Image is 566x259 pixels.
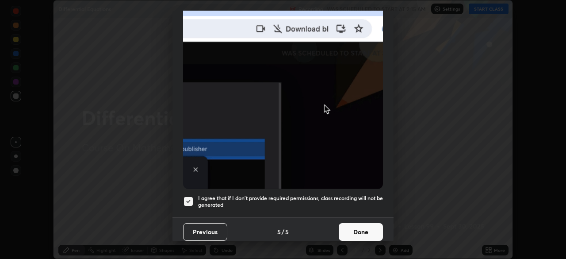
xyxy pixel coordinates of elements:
[183,223,227,241] button: Previous
[285,227,289,236] h4: 5
[277,227,281,236] h4: 5
[282,227,284,236] h4: /
[198,195,383,209] h5: I agree that if I don't provide required permissions, class recording will not be generated
[339,223,383,241] button: Done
